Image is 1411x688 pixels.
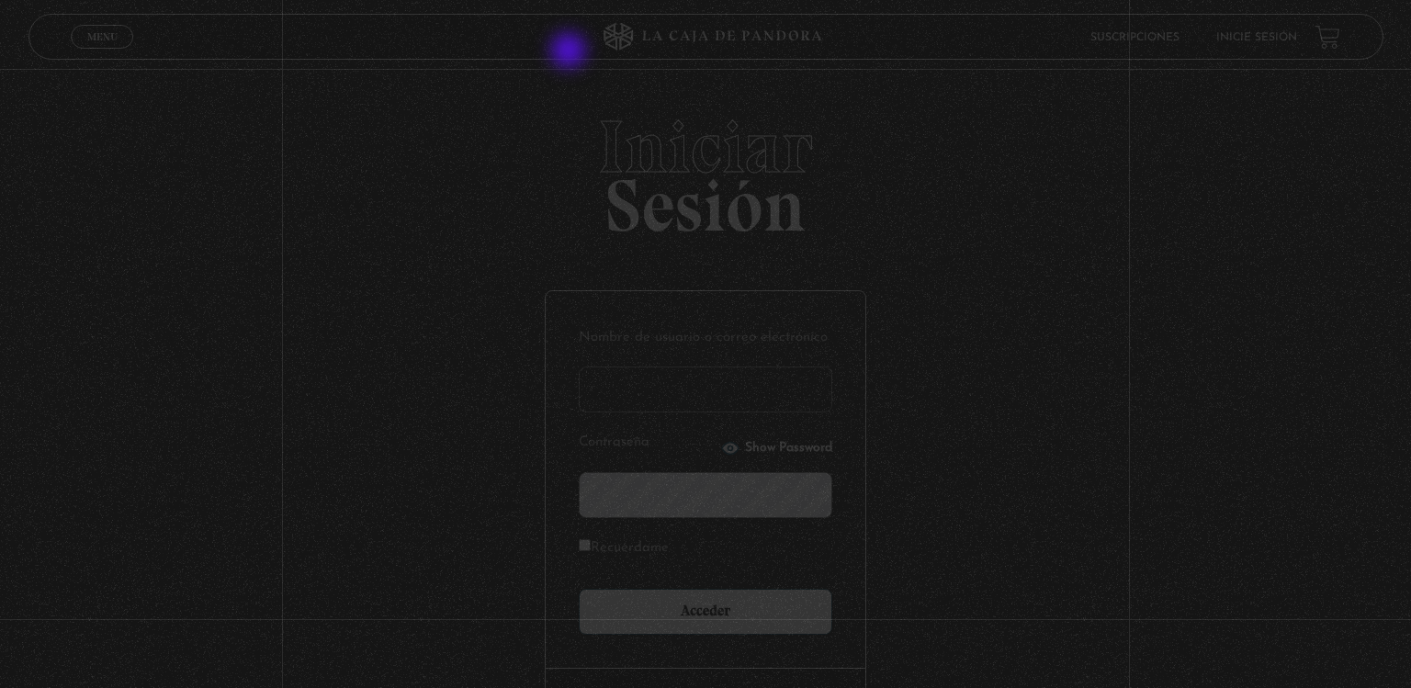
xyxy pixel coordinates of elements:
span: Show Password [745,442,832,455]
button: Show Password [721,439,832,457]
input: Acceder [579,589,832,635]
a: View your shopping cart [1315,24,1340,49]
h2: Sesión [28,110,1383,228]
label: Nombre de usuario o correo electrónico [579,324,832,353]
span: Menu [86,31,117,42]
span: Iniciar [28,110,1383,184]
span: Cerrar [81,47,124,60]
a: Suscripciones [1090,32,1180,43]
input: Recuérdame [579,539,591,551]
label: Contraseña [579,429,716,457]
a: Inicie sesión [1216,32,1297,43]
label: Recuérdame [579,535,669,563]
